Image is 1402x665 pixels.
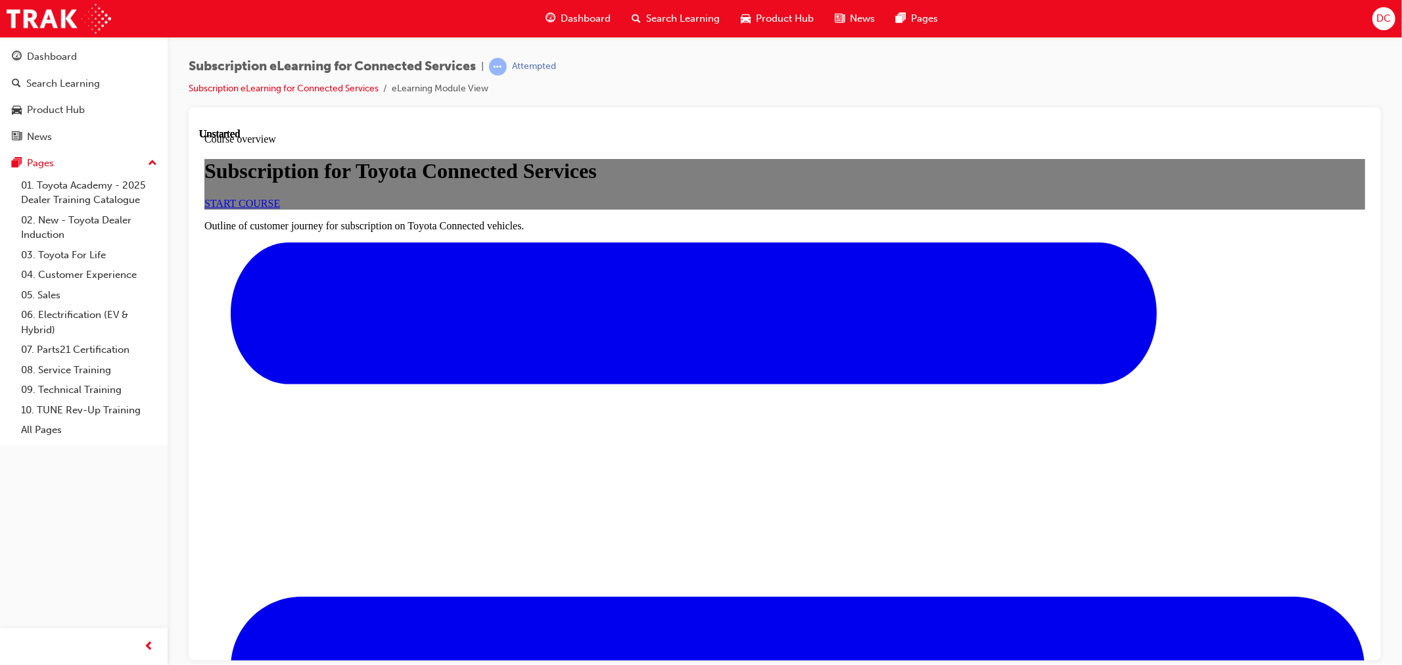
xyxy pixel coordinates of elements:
button: DashboardSearch LearningProduct HubNews [5,42,162,151]
a: 05. Sales [16,285,162,306]
a: 01. Toyota Academy - 2025 Dealer Training Catalogue [16,175,162,210]
div: News [27,129,52,145]
a: Product Hub [5,98,162,122]
span: pages-icon [12,158,22,170]
div: Dashboard [27,49,77,64]
h1: Subscription for Toyota Connected Services [5,31,1166,55]
a: 09. Technical Training [16,380,162,400]
button: Pages [5,151,162,175]
a: 04. Customer Experience [16,265,162,285]
span: car-icon [741,11,751,27]
span: pages-icon [896,11,906,27]
div: Attempted [512,60,556,73]
p: Outline of customer journey for subscription on Toyota Connected vehicles. [5,92,1166,104]
li: eLearning Module View [392,81,488,97]
a: guage-iconDashboard [535,5,621,32]
a: search-iconSearch Learning [621,5,730,32]
span: guage-icon [12,51,22,63]
img: Trak [7,4,111,34]
a: 07. Parts21 Certification [16,340,162,360]
div: Pages [27,156,54,171]
a: 10. TUNE Rev-Up Training [16,400,162,421]
a: Search Learning [5,72,162,96]
a: 06. Electrification (EV & Hybrid) [16,305,162,340]
span: up-icon [148,155,157,172]
a: news-iconNews [824,5,885,32]
span: news-icon [12,131,22,143]
span: search-icon [12,78,21,90]
div: Search Learning [26,76,100,91]
a: 02. New - Toyota Dealer Induction [16,210,162,245]
span: Subscription eLearning for Connected Services [189,59,476,74]
a: News [5,125,162,149]
span: learningRecordVerb_ATTEMPT-icon [489,58,507,76]
span: News [850,11,875,26]
span: news-icon [835,11,845,27]
span: prev-icon [145,639,154,655]
a: pages-iconPages [885,5,948,32]
span: car-icon [12,104,22,116]
div: Product Hub [27,103,85,118]
a: car-iconProduct Hub [730,5,824,32]
span: Pages [911,11,938,26]
span: | [481,59,484,74]
a: 03. Toyota For Life [16,245,162,265]
span: Search Learning [646,11,720,26]
button: DC [1372,7,1395,30]
span: search-icon [632,11,641,27]
span: Dashboard [561,11,611,26]
a: START COURSE [5,70,81,81]
a: All Pages [16,420,162,440]
span: guage-icon [546,11,555,27]
a: 08. Service Training [16,360,162,380]
a: Subscription eLearning for Connected Services [189,83,379,94]
span: DC [1376,11,1391,26]
span: Course overview [5,5,77,16]
span: Product Hub [756,11,814,26]
a: Dashboard [5,45,162,69]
